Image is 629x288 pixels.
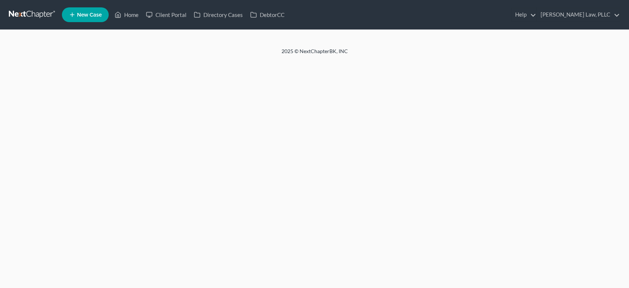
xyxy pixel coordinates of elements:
a: DebtorCC [247,8,288,21]
a: [PERSON_NAME] Law, PLLC [537,8,620,21]
a: Home [111,8,142,21]
a: Directory Cases [190,8,247,21]
new-legal-case-button: New Case [62,7,109,22]
a: Help [511,8,536,21]
div: 2025 © NextChapterBK, INC [105,48,525,61]
a: Client Portal [142,8,190,21]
